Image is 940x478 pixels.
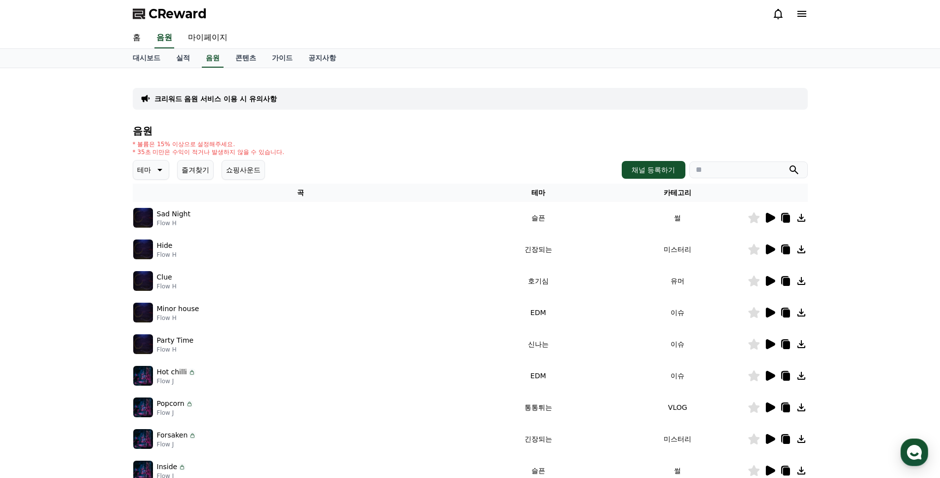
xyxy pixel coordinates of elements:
[177,160,214,180] button: 즐겨찾기
[149,6,207,22] span: CReward
[137,163,151,177] p: 테마
[154,28,174,48] a: 음원
[133,160,169,180] button: 테마
[468,202,608,234] td: 슬픈
[133,6,207,22] a: CReward
[157,409,193,417] p: Flow J
[90,328,102,336] span: 대화
[157,272,172,282] p: Clue
[608,234,748,265] td: 미스터리
[157,346,194,354] p: Flow H
[125,28,149,48] a: 홈
[133,303,153,322] img: music
[202,49,224,68] a: 음원
[608,202,748,234] td: 썰
[222,160,265,180] button: 쇼핑사운드
[133,148,285,156] p: * 35초 미만은 수익이 적거나 발생하지 않을 수 있습니다.
[157,219,190,227] p: Flow H
[125,49,168,68] a: 대시보드
[180,28,235,48] a: 마이페이지
[608,297,748,328] td: 이슈
[133,398,153,417] img: music
[301,49,344,68] a: 공지사항
[157,251,177,259] p: Flow H
[168,49,198,68] a: 실적
[133,208,153,228] img: music
[152,328,164,336] span: 설정
[157,398,185,409] p: Popcorn
[157,462,178,472] p: Inside
[468,360,608,392] td: EDM
[468,265,608,297] td: 호기심
[608,360,748,392] td: 이슈
[133,125,808,136] h4: 음원
[468,392,608,423] td: 통통튀는
[127,313,189,338] a: 설정
[157,282,177,290] p: Flow H
[157,209,190,219] p: Sad Night
[157,335,194,346] p: Party Time
[154,94,277,104] a: 크리워드 음원 서비스 이용 시 유의사항
[468,297,608,328] td: EDM
[133,140,285,148] p: * 볼륨은 15% 이상으로 설정해주세요.
[157,304,199,314] p: Minor house
[157,367,187,377] p: Hot chilli
[133,366,153,386] img: music
[468,328,608,360] td: 신나는
[227,49,264,68] a: 콘텐츠
[608,392,748,423] td: VLOG
[133,184,469,202] th: 곡
[133,334,153,354] img: music
[3,313,65,338] a: 홈
[608,328,748,360] td: 이슈
[608,184,748,202] th: 카테고리
[157,314,199,322] p: Flow H
[468,184,608,202] th: 테마
[133,271,153,291] img: music
[65,313,127,338] a: 대화
[608,423,748,455] td: 미스터리
[468,423,608,455] td: 긴장되는
[157,240,173,251] p: Hide
[31,328,37,336] span: 홈
[157,440,197,448] p: Flow J
[608,265,748,297] td: 유머
[264,49,301,68] a: 가이드
[468,234,608,265] td: 긴장되는
[157,430,188,440] p: Forsaken
[133,429,153,449] img: music
[622,161,685,179] button: 채널 등록하기
[133,239,153,259] img: music
[157,377,196,385] p: Flow J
